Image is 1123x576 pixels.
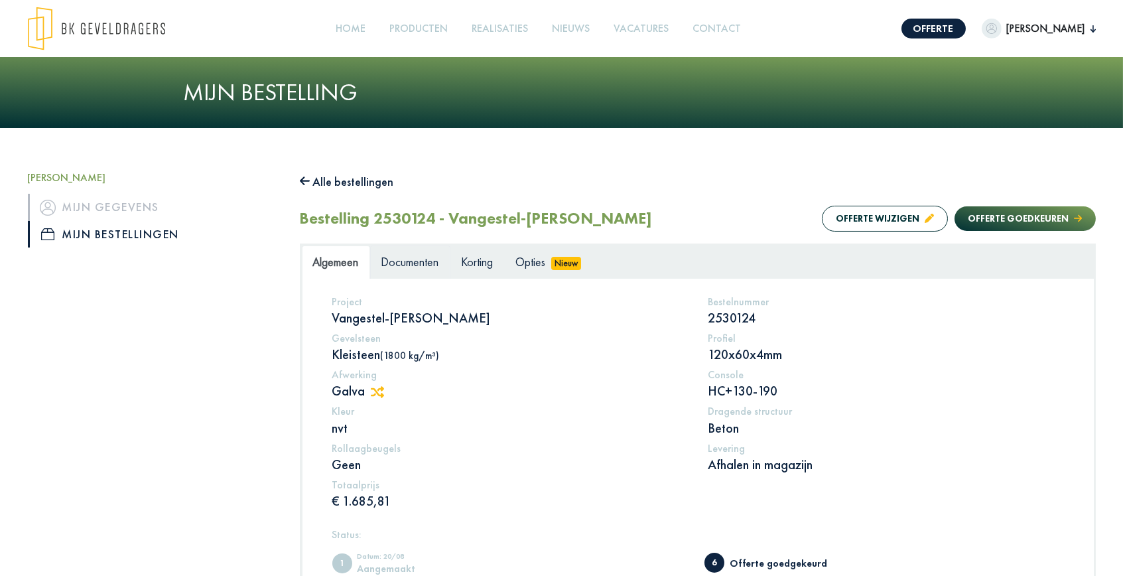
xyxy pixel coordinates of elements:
[28,7,165,50] img: logo
[708,456,1064,473] p: Afhalen in magazijn
[708,442,1064,455] h5: Levering
[332,553,352,573] span: Aangemaakt
[901,19,966,38] a: Offerte
[466,14,533,44] a: Realisaties
[381,349,440,362] span: (1800 kg/m³)
[300,171,394,192] button: Alle bestellingen
[708,419,1064,437] p: Beton
[332,456,689,473] p: Geen
[300,209,653,228] h2: Bestelling 2530124 - Vangestel-[PERSON_NAME]
[982,19,1002,38] img: dummypic.png
[708,332,1064,344] h5: Profiel
[1002,21,1090,36] span: [PERSON_NAME]
[332,368,689,381] h5: Afwerking
[330,14,371,44] a: Home
[28,171,280,184] h5: [PERSON_NAME]
[708,346,1064,363] p: 120x60x4mm
[708,295,1064,308] h5: Bestelnummer
[381,254,439,269] span: Documenten
[704,553,724,573] span: Offerte goedgekeurd
[332,332,689,344] h5: Gevelsteen
[547,14,595,44] a: Nieuws
[516,254,546,269] span: Opties
[708,368,1064,381] h5: Console
[332,478,689,491] h5: Totaalprijs
[184,78,940,107] h1: Mijn bestelling
[332,419,689,437] p: nvt
[313,254,359,269] span: Algemeen
[462,254,494,269] span: Korting
[708,309,1064,326] p: 2530124
[551,257,582,270] span: Nieuw
[687,14,746,44] a: Contact
[332,309,689,326] p: Vangestel-[PERSON_NAME]
[28,221,280,248] a: iconMijn bestellingen
[332,492,689,510] p: € 1.685,81
[822,206,948,232] button: Offerte wijzigen
[302,246,1094,278] ul: Tabs
[708,382,1064,399] p: HC+130-190
[358,563,467,573] div: Aangemaakt
[955,206,1095,231] button: Offerte goedkeuren
[730,558,839,568] div: Offerte goedgekeurd
[332,528,1064,541] h5: Status:
[28,194,280,220] a: iconMijn gegevens
[708,405,1064,417] h5: Dragende structuur
[332,442,689,455] h5: Rollaagbeugels
[332,295,689,308] h5: Project
[332,382,689,399] p: Galva
[332,346,689,363] p: Kleisteen
[384,14,453,44] a: Producten
[358,553,467,563] div: Datum: 20/08
[332,405,689,417] h5: Kleur
[40,200,56,216] img: icon
[41,228,54,240] img: icon
[608,14,674,44] a: Vacatures
[982,19,1096,38] button: [PERSON_NAME]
